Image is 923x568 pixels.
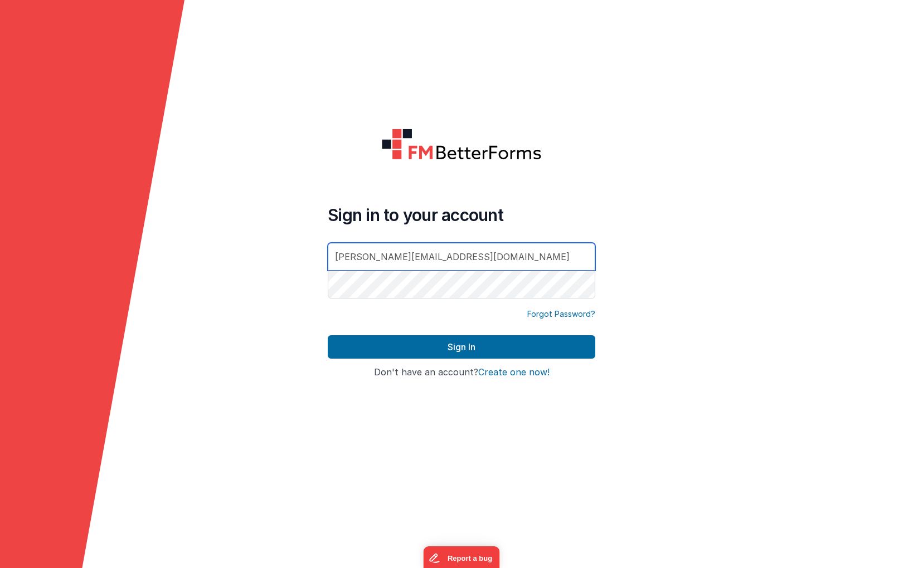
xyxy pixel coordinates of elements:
input: Email Address [328,243,595,271]
a: Forgot Password? [527,309,595,320]
button: Create one now! [478,368,550,378]
h4: Don't have an account? [328,368,595,378]
h4: Sign in to your account [328,205,595,225]
button: Sign In [328,335,595,359]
